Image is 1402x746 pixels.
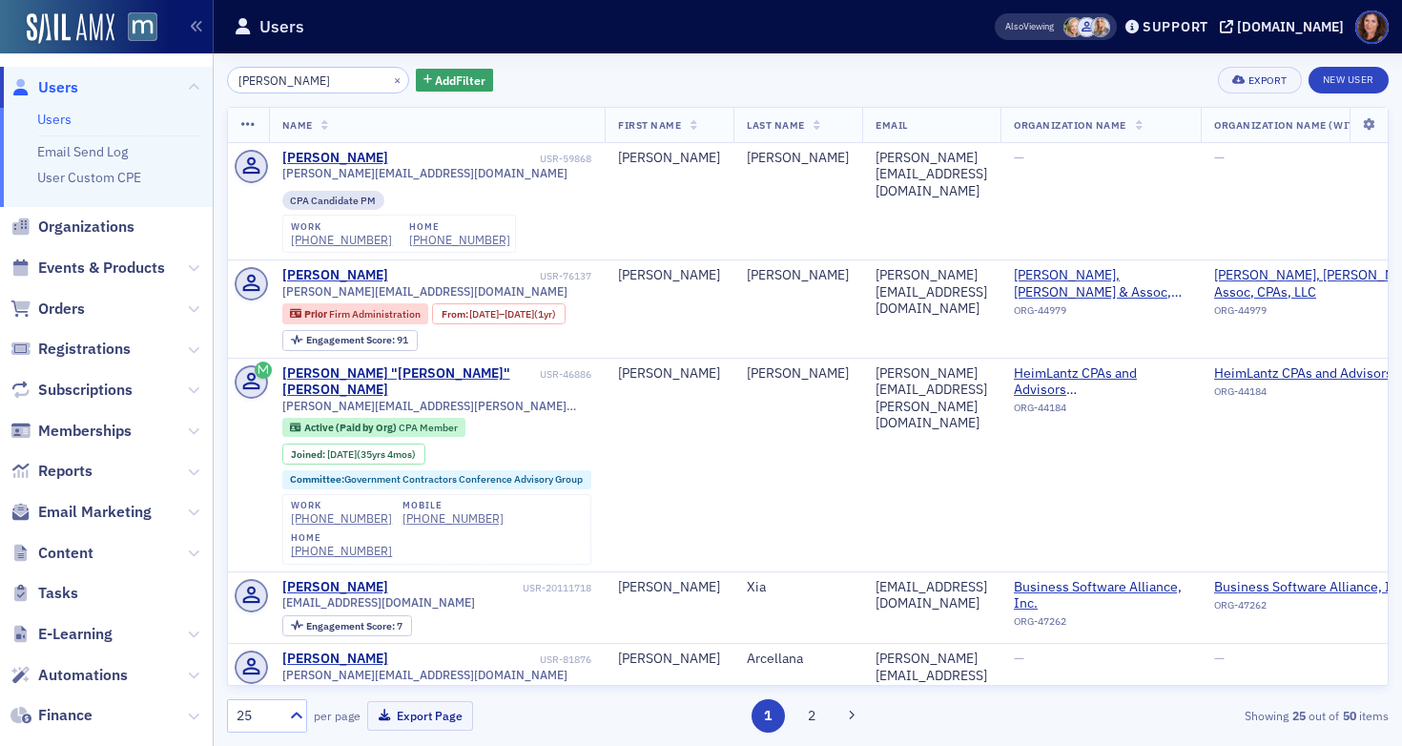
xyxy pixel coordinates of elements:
a: [PHONE_NUMBER] [291,233,392,247]
a: Orders [10,299,85,320]
div: [PERSON_NAME] [747,150,849,167]
span: Automations [38,665,128,686]
a: HeimLantz CPAs and Advisors [1214,365,1392,383]
div: [DOMAIN_NAME] [1237,18,1344,35]
div: work [291,221,392,233]
div: [PERSON_NAME] [747,365,849,383]
span: [EMAIL_ADDRESS][DOMAIN_NAME] [282,595,475,610]
a: HeimLantz CPAs and Advisors ([GEOGRAPHIC_DATA], [GEOGRAPHIC_DATA]) [1014,365,1187,399]
a: Organizations [10,217,134,238]
div: Export [1248,75,1288,86]
span: Finance [38,705,93,726]
div: ORG-44979 [1014,304,1187,323]
div: [PERSON_NAME] [618,267,720,284]
div: work [291,500,392,511]
strong: 25 [1289,707,1309,724]
span: — [1214,650,1225,667]
div: Showing out of items [1015,707,1389,724]
a: [PERSON_NAME] "[PERSON_NAME]" [PERSON_NAME] [282,365,537,399]
div: (35yrs 4mos) [327,448,416,461]
span: Orders [38,299,85,320]
a: Email Marketing [10,502,152,523]
span: Engagement Score : [306,619,397,632]
span: — [1014,149,1024,166]
span: [PERSON_NAME][EMAIL_ADDRESS][DOMAIN_NAME] [282,284,567,299]
span: Subscriptions [38,380,133,401]
a: Memberships [10,421,132,442]
span: [DATE] [469,307,499,321]
a: Content [10,543,93,564]
span: Name [282,118,313,132]
div: ORG-44184 [1014,402,1187,421]
button: AddFilter [416,69,494,93]
div: Engagement Score: 7 [282,615,412,636]
span: — [1214,149,1225,166]
a: Users [10,77,78,98]
a: Business Software Alliance, Inc. [1014,579,1187,612]
span: Active (Paid by Org) [304,421,399,434]
span: CPA Member [399,421,458,434]
div: 7 [306,621,402,632]
a: Registrations [10,339,131,360]
div: ORG-44184 [1214,385,1392,404]
a: [PHONE_NUMBER] [409,233,510,247]
span: Engagement Score : [306,333,397,346]
a: View Homepage [114,12,157,45]
div: [PERSON_NAME] [618,651,720,668]
span: [PERSON_NAME][EMAIL_ADDRESS][PERSON_NAME][DOMAIN_NAME] [282,399,592,413]
span: Memberships [38,421,132,442]
div: Engagement Score: 91 [282,330,418,351]
span: Committee : [290,472,344,486]
span: Emily Trott [1090,17,1110,37]
span: Content [38,543,93,564]
span: [DATE] [327,447,357,461]
span: Registrations [38,339,131,360]
div: [PERSON_NAME] [618,579,720,596]
div: Prior: Prior: Firm Administration [282,303,429,324]
div: Active (Paid by Org): Active (Paid by Org): CPA Member [282,418,466,437]
span: E-Learning [38,624,113,645]
strong: 50 [1339,707,1359,724]
div: Also [1005,20,1023,32]
button: Export Page [367,701,473,731]
div: Xia [747,579,849,596]
div: [PERSON_NAME][EMAIL_ADDRESS][PERSON_NAME][DOMAIN_NAME] [876,365,987,432]
img: SailAMX [27,13,114,44]
a: E-Learning [10,624,113,645]
a: [PERSON_NAME] [282,267,388,284]
label: per page [314,707,361,724]
span: Reports [38,461,93,482]
a: Users [37,111,72,128]
a: [PERSON_NAME] [282,150,388,167]
a: Committee:Government Contractors Conference Advisory Group [290,473,583,486]
span: Askey, Askey & Assoc, CPAs, LLC (Leonardtown, MD) [1014,267,1187,300]
div: USR-46886 [540,368,591,381]
a: Prior Firm Administration [290,308,420,321]
span: Email [876,118,908,132]
div: [PERSON_NAME][EMAIL_ADDRESS][DOMAIN_NAME] [876,651,987,701]
div: Arcellana [747,651,849,668]
span: Last Name [747,118,805,132]
div: [PERSON_NAME][EMAIL_ADDRESS][DOMAIN_NAME] [876,267,987,318]
div: USR-81876 [391,653,591,666]
span: From : [442,308,470,321]
span: Organization Name [1014,118,1126,132]
div: ORG-47262 [1014,615,1187,634]
div: 91 [306,335,408,345]
h1: Users [259,15,304,38]
img: SailAMX [128,12,157,42]
a: [PHONE_NUMBER] [291,511,392,526]
span: Add Filter [435,72,485,89]
div: USR-76137 [391,270,591,282]
a: [PERSON_NAME] [282,651,388,668]
div: USR-59868 [391,153,591,165]
input: Search… [227,67,409,93]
